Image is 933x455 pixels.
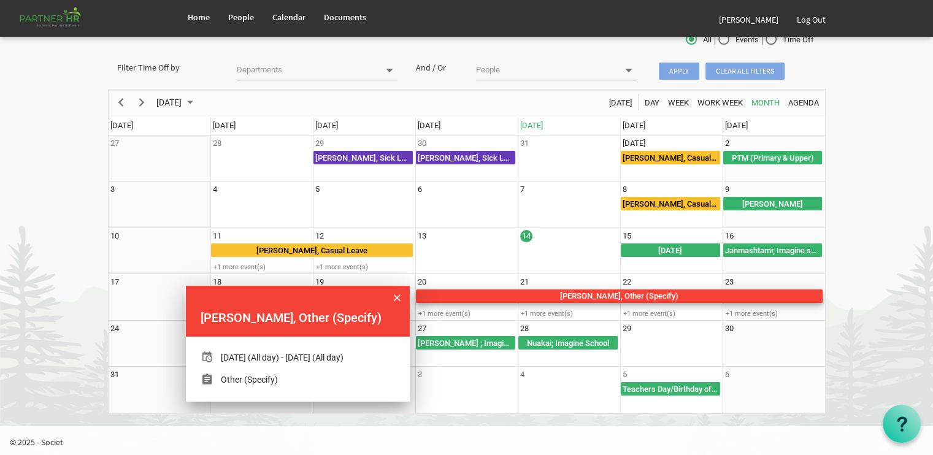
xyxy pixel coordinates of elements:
[718,34,759,45] span: Events
[188,12,210,23] span: Home
[155,95,183,110] span: [DATE]
[324,12,366,23] span: Documents
[110,90,131,115] div: previous period
[315,137,324,150] div: Tuesday, July 29, 2025
[518,336,618,350] div: Nuakai Begin From Thursday, August 28, 2025 at 12:00:00 AM GMT+05:30 Ends At Friday, August 29, 2...
[418,230,426,242] div: Wednesday, August 13, 2025
[621,243,720,257] div: Independence Day Begin From Friday, August 15, 2025 at 12:00:00 AM GMT+05:30 Ends At Saturday, Au...
[520,137,529,150] div: Thursday, July 31, 2025
[659,63,699,80] span: Apply
[725,137,729,150] div: Saturday, August 2, 2025
[723,197,823,210] div: Rakshya Bandhan Begin From Saturday, August 9, 2025 at 12:00:00 AM GMT+05:30 Ends At Sunday, Augu...
[221,373,278,386] div: Other (Specify)
[766,34,814,45] span: Time Off
[696,95,744,110] span: Work Week
[315,121,338,130] span: [DATE]
[110,183,115,196] div: Sunday, August 3, 2025
[520,276,529,288] div: Thursday, August 21, 2025
[724,197,822,210] div: [PERSON_NAME]
[416,336,515,350] div: Ganesh Puja Begin From Wednesday, August 27, 2025 at 12:00:00 AM GMT+05:30 Ends At Thursday, Augu...
[723,309,824,318] div: +1 more event(s)
[623,121,645,130] span: [DATE]
[201,308,395,327] div: Animesh Sarkar, Other (Specify)
[608,95,633,110] span: [DATE]
[388,289,407,307] button: Close
[418,121,440,130] span: [DATE]
[315,183,320,196] div: Tuesday, August 5, 2025
[621,151,720,164] div: [PERSON_NAME], Casual Leave
[621,382,720,396] div: Teachers Day/Birthday of Prophet Mohammad Begin From Friday, September 5, 2025 at 12:00:00 AM GMT...
[724,244,822,256] div: Janmashtami; Imagine school
[621,244,720,256] div: [DATE]
[786,94,821,110] button: Agenda
[110,137,119,150] div: Sunday, July 27, 2025
[621,151,720,164] div: Priti Pall, Casual Leave Begin From Friday, August 1, 2025 at 12:00:00 AM GMT+05:30 Ends At Frida...
[110,276,119,288] div: Sunday, August 17, 2025
[213,183,217,196] div: Monday, August 4, 2025
[667,95,690,110] span: Week
[607,94,634,110] button: Today
[416,289,823,303] div: Animesh Sarkar, Other (Specify) Begin From Wednesday, August 20, 2025 at 12:00:00 AM GMT+05:30 En...
[724,151,822,164] div: PTM (Primary & Upper)
[623,369,627,381] div: Friday, September 5, 2025
[623,183,627,196] div: Friday, August 8, 2025
[211,243,413,257] div: Priyanka Nayak, Casual Leave Begin From Monday, August 11, 2025 at 12:00:00 AM GMT+05:30 Ends At ...
[520,369,524,381] div: Thursday, September 4, 2025
[237,61,378,78] input: Departments
[621,197,720,210] div: Sarojini Samanta, Casual Leave Begin From Friday, August 8, 2025 at 12:00:00 AM GMT+05:30 Ends At...
[725,276,734,288] div: Saturday, August 23, 2025
[705,63,785,80] span: Clear all filters
[417,151,515,164] div: [PERSON_NAME], Sick Leave
[788,2,835,37] a: Log Out
[108,89,826,414] schedule: of August 2025
[787,95,820,110] span: Agenda
[621,309,722,318] div: +1 more event(s)
[695,94,745,110] button: Work Week
[154,94,198,110] button: August 2025
[520,323,529,335] div: Thursday, August 28, 2025
[315,276,324,288] div: Tuesday, August 19, 2025
[476,61,618,78] input: People
[725,369,729,381] div: Saturday, September 6, 2025
[213,276,221,288] div: Monday, August 18, 2025
[723,151,823,164] div: PTM (Primary &amp; Upper) Begin From Saturday, August 2, 2025 at 12:00:00 AM GMT+05:30 Ends At Su...
[725,183,729,196] div: Saturday, August 9, 2025
[750,95,781,110] span: Month
[723,243,823,257] div: Janmashtami Begin From Saturday, August 16, 2025 at 12:00:00 AM GMT+05:30 Ends At Sunday, August ...
[519,337,617,349] div: Nuakai; Imagine School
[621,383,720,395] div: Teachers Day/Birthday of [DEMOGRAPHIC_DATA][PERSON_NAME]
[152,90,201,115] div: August 2025
[212,244,412,256] div: [PERSON_NAME], Casual Leave
[213,121,236,130] span: [DATE]
[623,323,631,335] div: Friday, August 29, 2025
[314,151,412,164] div: [PERSON_NAME], Sick Leave
[133,94,150,110] button: Next
[110,121,133,130] span: [DATE]
[407,61,467,74] div: And / Or
[710,2,788,37] a: [PERSON_NAME]
[749,94,781,110] button: Month
[213,137,221,150] div: Monday, July 28, 2025
[131,90,152,115] div: next period
[621,197,720,210] div: [PERSON_NAME], Casual Leave
[110,369,119,381] div: Sunday, August 31, 2025
[313,151,413,164] div: Saunri Hansda, Sick Leave Begin From Tuesday, July 29, 2025 at 12:00:00 AM GMT+05:30 Ends At Tues...
[666,94,691,110] button: Week
[642,94,661,110] button: Day
[416,309,517,318] div: +1 more event(s)
[520,121,543,130] span: [DATE]
[418,369,422,381] div: Wednesday, September 3, 2025
[272,12,305,23] span: Calendar
[108,61,228,74] div: Filter Time Off by
[623,276,631,288] div: Friday, August 22, 2025
[418,276,426,288] div: Wednesday, August 20, 2025
[520,183,524,196] div: Thursday, August 7, 2025
[418,183,422,196] div: Wednesday, August 6, 2025
[623,230,631,242] div: Friday, August 15, 2025
[725,230,734,242] div: Saturday, August 16, 2025
[725,121,748,130] span: [DATE]
[110,230,119,242] div: Sunday, August 10, 2025
[10,436,933,448] p: © 2025 - Societ
[211,262,312,272] div: +1 more event(s)
[586,31,826,49] div: | |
